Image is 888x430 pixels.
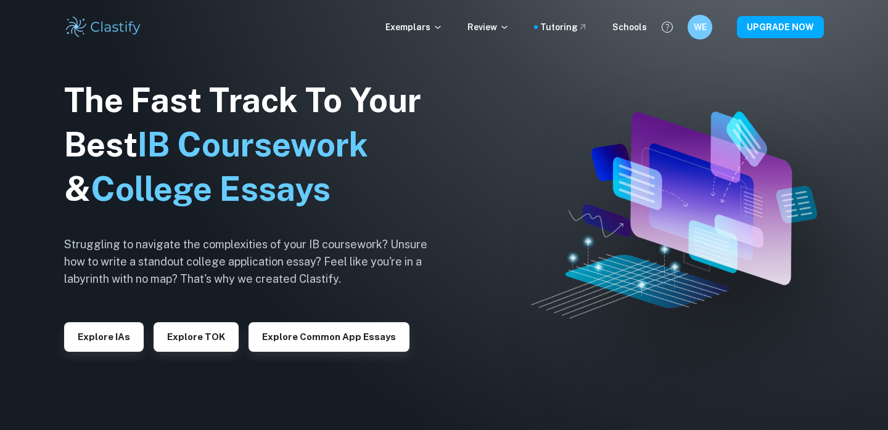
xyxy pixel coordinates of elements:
[64,15,142,39] img: Clastify logo
[64,78,446,211] h1: The Fast Track To Your Best &
[688,15,712,39] button: WE
[64,236,446,288] h6: Struggling to navigate the complexities of your IB coursework? Unsure how to write a standout col...
[249,330,409,342] a: Explore Common App essays
[154,330,239,342] a: Explore TOK
[64,330,144,342] a: Explore IAs
[657,17,678,38] button: Help and Feedback
[138,125,368,164] span: IB Coursework
[154,322,239,352] button: Explore TOK
[64,322,144,352] button: Explore IAs
[693,20,707,34] h6: WE
[531,112,816,318] img: Clastify hero
[249,322,409,352] button: Explore Common App essays
[737,16,824,38] button: UPGRADE NOW
[91,169,331,208] span: College Essays
[385,20,443,34] p: Exemplars
[467,20,509,34] p: Review
[612,20,647,34] a: Schools
[540,20,588,34] a: Tutoring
